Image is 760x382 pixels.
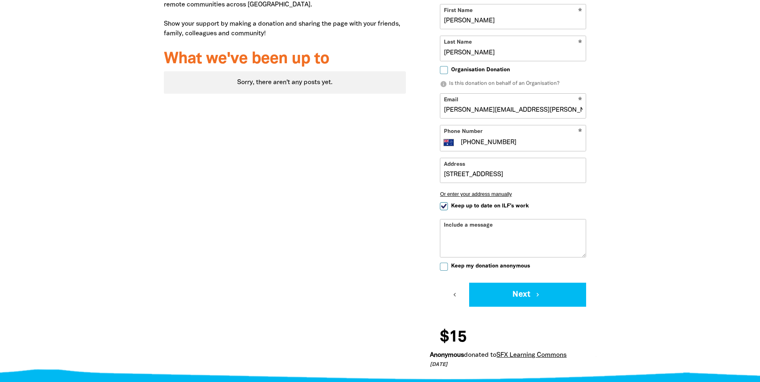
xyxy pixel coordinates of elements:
[164,50,406,68] h3: What we've been up to
[440,283,469,307] button: chevron_left
[440,80,586,88] p: Is this donation on behalf of an Organisation?
[464,352,496,358] span: donated to
[164,71,406,94] div: Sorry, there aren't any posts yet.
[440,191,586,197] button: Or enter your address manually
[440,263,448,271] input: Keep my donation anonymous
[534,291,541,298] i: chevron_right
[451,202,529,210] span: Keep up to date on ILF's work
[440,80,447,88] i: info
[469,283,586,307] button: Next chevron_right
[451,291,458,298] i: chevron_left
[430,325,596,369] div: Donation stream
[578,129,582,136] i: Required
[430,352,464,358] em: Anonymous
[164,71,406,94] div: Paginated content
[440,330,466,346] span: $15
[451,262,530,270] span: Keep my donation anonymous
[440,202,448,210] input: Keep up to date on ILF's work
[451,66,510,74] span: Organisation Donation
[430,361,590,369] p: [DATE]
[440,66,448,74] input: Organisation Donation
[496,352,566,358] a: SFX Learning Commons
